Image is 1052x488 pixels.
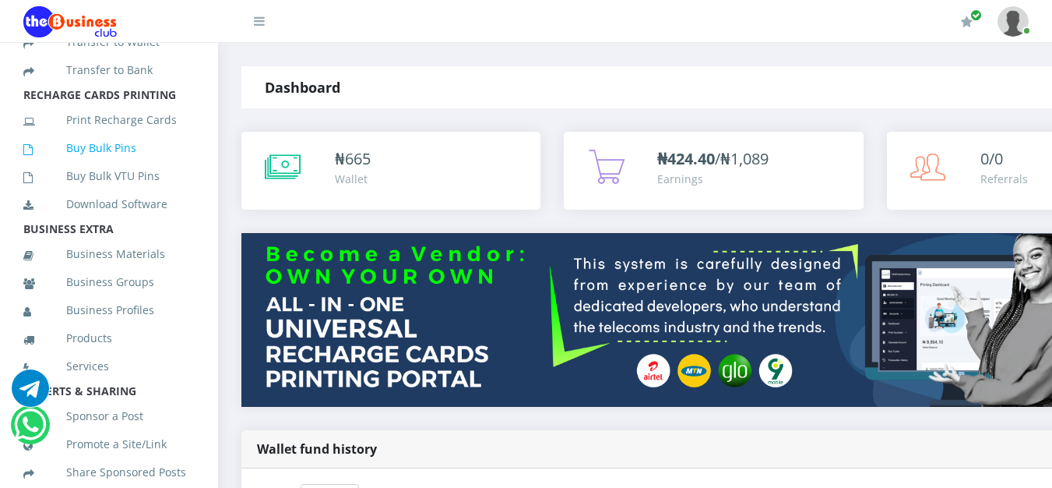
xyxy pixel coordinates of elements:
[265,78,340,97] strong: Dashboard
[961,16,973,28] i: Renew/Upgrade Subscription
[335,171,371,187] div: Wallet
[23,348,195,384] a: Services
[23,6,117,37] img: Logo
[980,171,1028,187] div: Referrals
[23,186,195,222] a: Download Software
[23,264,195,300] a: Business Groups
[980,148,1003,169] span: 0/0
[23,426,195,462] a: Promote a Site/Link
[657,148,769,169] span: /₦1,089
[241,132,540,210] a: ₦665 Wallet
[335,147,371,171] div: ₦
[23,398,195,434] a: Sponsor a Post
[23,158,195,194] a: Buy Bulk VTU Pins
[23,292,195,328] a: Business Profiles
[23,102,195,138] a: Print Recharge Cards
[23,236,195,272] a: Business Materials
[12,381,49,407] a: Chat for support
[23,130,195,166] a: Buy Bulk Pins
[657,171,769,187] div: Earnings
[564,132,863,210] a: ₦424.40/₦1,089 Earnings
[970,9,982,21] span: Renew/Upgrade Subscription
[23,320,195,356] a: Products
[23,52,195,88] a: Transfer to Bank
[657,148,715,169] b: ₦424.40
[257,440,377,458] strong: Wallet fund history
[997,6,1029,37] img: User
[345,148,371,169] span: 665
[14,418,46,444] a: Chat for support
